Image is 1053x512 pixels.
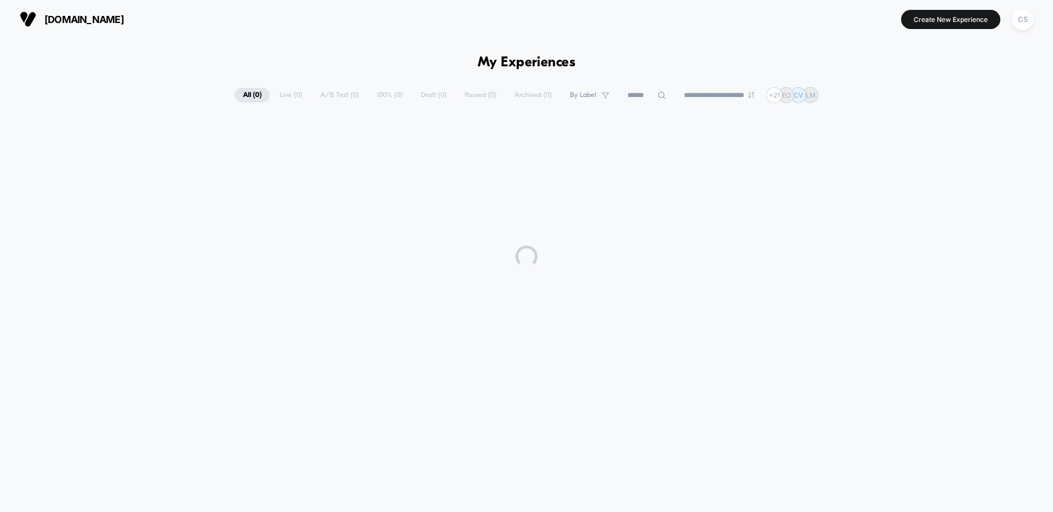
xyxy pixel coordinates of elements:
span: By Label [570,91,596,99]
span: [DOMAIN_NAME] [44,14,124,25]
div: + 21 [766,87,782,103]
h1: My Experiences [478,55,576,71]
span: All ( 0 ) [235,88,270,103]
button: CS [1009,8,1037,31]
button: Create New Experience [901,10,1000,29]
p: LM [806,91,816,99]
p: EO [782,91,791,99]
p: CV [794,91,803,99]
div: CS [1012,9,1033,30]
button: [DOMAIN_NAME] [16,10,127,28]
img: end [748,92,755,98]
img: Visually logo [20,11,36,27]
